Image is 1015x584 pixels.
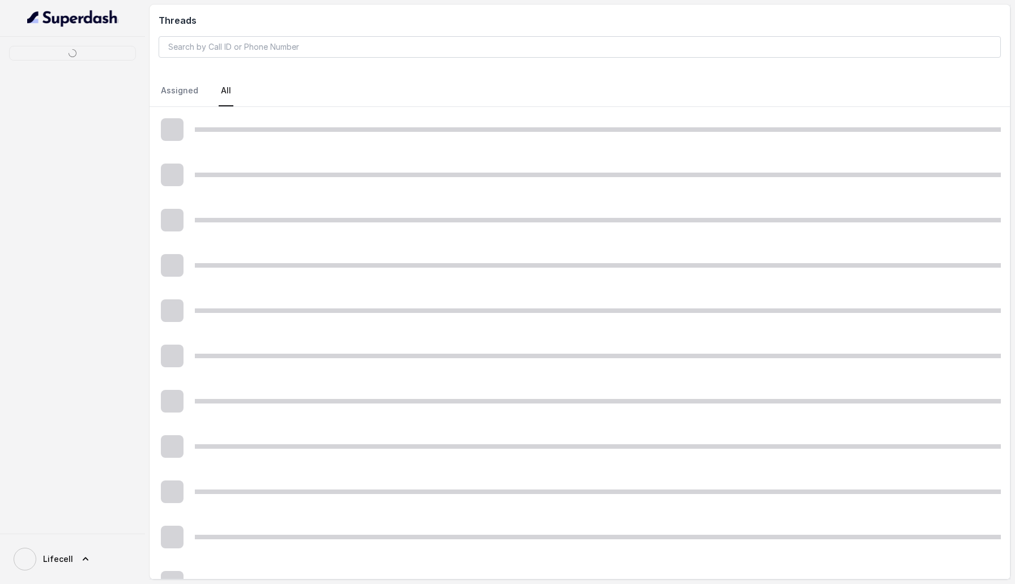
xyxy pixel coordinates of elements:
[43,553,73,565] span: Lifecell
[159,76,1001,106] nav: Tabs
[9,543,136,575] a: Lifecell
[219,76,233,106] a: All
[159,76,201,106] a: Assigned
[27,9,118,27] img: light.svg
[159,14,1001,27] h2: Threads
[159,36,1001,58] input: Search by Call ID or Phone Number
